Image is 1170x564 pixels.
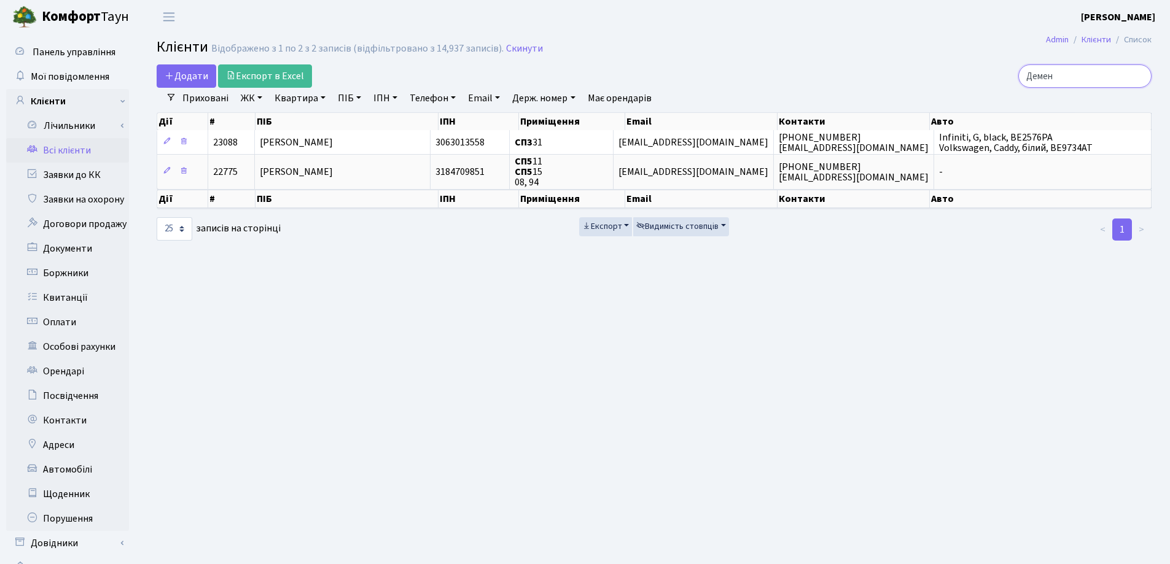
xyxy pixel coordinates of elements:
th: Дії [157,113,208,130]
nav: breadcrumb [1028,27,1170,53]
label: записів на сторінці [157,217,281,241]
a: Держ. номер [507,88,580,109]
a: Додати [157,64,216,88]
a: Договори продажу [6,212,129,236]
th: Email [625,113,778,130]
span: Клієнти [157,36,208,58]
span: 3184709851 [435,165,485,179]
th: ІПН [439,113,519,130]
th: ПІБ [255,190,438,208]
a: Контакти [6,408,129,433]
a: Клієнти [1082,33,1111,46]
a: Експорт в Excel [218,64,312,88]
th: Приміщення [519,190,625,208]
a: Оплати [6,310,129,334]
li: Список [1111,33,1152,47]
a: Заявки до КК [6,163,129,187]
span: [EMAIL_ADDRESS][DOMAIN_NAME] [618,165,768,179]
div: Відображено з 1 по 2 з 2 записів (відфільтровано з 14,937 записів). [211,43,504,55]
a: Порушення [6,506,129,531]
th: Email [625,190,778,208]
a: Панель управління [6,40,129,64]
span: Видимість стовпців [636,220,719,233]
th: Авто [930,113,1152,130]
a: Особові рахунки [6,334,129,359]
b: СП5 [515,155,532,168]
a: Лічильники [14,114,129,138]
th: Контакти [778,190,930,208]
a: Щоденник [6,482,129,506]
a: Документи [6,236,129,261]
span: 3063013558 [435,136,485,149]
th: Приміщення [519,113,625,130]
a: Email [463,88,505,109]
a: Телефон [405,88,461,109]
a: Всі клієнти [6,138,129,163]
span: 31 [515,136,542,149]
a: Приховані [177,88,233,109]
th: Авто [930,190,1152,208]
a: 1 [1112,218,1132,241]
a: Адреси [6,433,129,457]
span: [PHONE_NUMBER] [EMAIL_ADDRESS][DOMAIN_NAME] [779,131,929,155]
a: Admin [1046,33,1069,46]
button: Видимість стовпців [633,217,729,236]
a: Мої повідомлення [6,64,129,89]
a: Заявки на охорону [6,187,129,212]
span: Таун [42,7,129,28]
th: ПІБ [255,113,438,130]
th: # [208,190,255,208]
th: # [208,113,255,130]
a: ЖК [236,88,267,109]
span: [PHONE_NUMBER] [EMAIL_ADDRESS][DOMAIN_NAME] [779,160,929,184]
b: [PERSON_NAME] [1081,10,1155,24]
span: Мої повідомлення [31,70,109,83]
span: Панель управління [33,45,115,59]
span: Експорт [582,220,622,233]
input: Пошук... [1018,64,1152,88]
a: Скинути [506,43,543,55]
span: 23088 [213,136,238,149]
span: [PERSON_NAME] [260,165,333,179]
span: [PERSON_NAME] [260,136,333,149]
span: - [939,165,943,179]
a: [PERSON_NAME] [1081,10,1155,25]
a: Квитанції [6,285,129,310]
img: logo.png [12,5,37,29]
a: Має орендарів [583,88,657,109]
b: СП3 [515,136,532,149]
a: ІПН [369,88,402,109]
a: Клієнти [6,89,129,114]
a: Орендарі [6,359,129,384]
span: Infiniti, G, black, ВЕ2576РА Volkswagen, Caddy, білий, ВЕ9734АТ [939,131,1093,155]
th: Контакти [778,113,930,130]
a: Посвідчення [6,384,129,408]
button: Експорт [579,217,633,236]
a: ПІБ [333,88,366,109]
b: СП5 [515,165,532,179]
b: Комфорт [42,7,101,26]
a: Боржники [6,261,129,285]
span: Додати [165,69,208,83]
th: ІПН [439,190,519,208]
a: Автомобілі [6,457,129,482]
th: Дії [157,190,208,208]
span: 22775 [213,165,238,179]
a: Квартира [270,88,330,109]
button: Переключити навігацію [154,7,184,27]
span: 11 15 08, 94 [515,155,542,189]
span: [EMAIL_ADDRESS][DOMAIN_NAME] [618,136,768,149]
a: Довідники [6,531,129,555]
select: записів на сторінці [157,217,192,241]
